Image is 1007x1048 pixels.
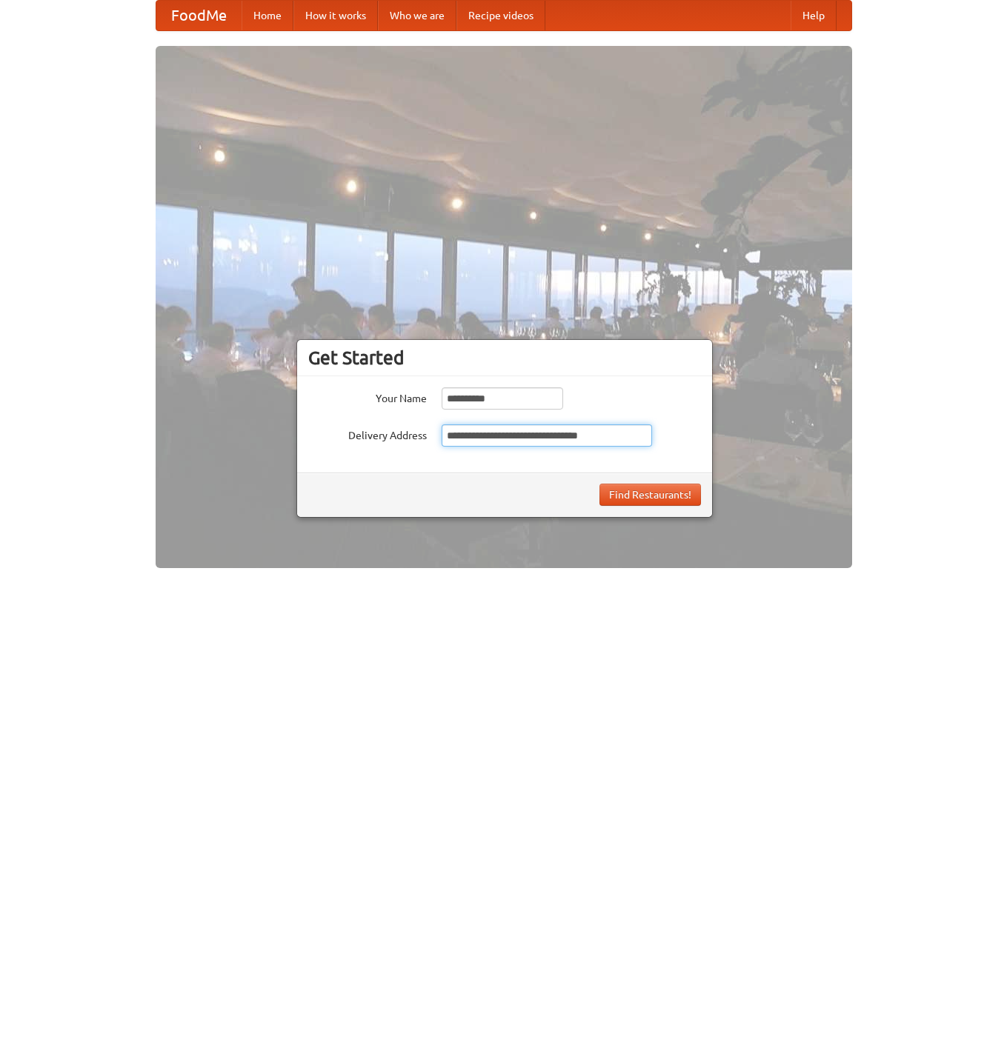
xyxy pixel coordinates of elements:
a: How it works [293,1,378,30]
label: Delivery Address [308,424,427,443]
a: Help [791,1,837,30]
a: Home [242,1,293,30]
h3: Get Started [308,347,701,369]
a: Who we are [378,1,456,30]
button: Find Restaurants! [599,484,701,506]
a: Recipe videos [456,1,545,30]
a: FoodMe [156,1,242,30]
label: Your Name [308,387,427,406]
